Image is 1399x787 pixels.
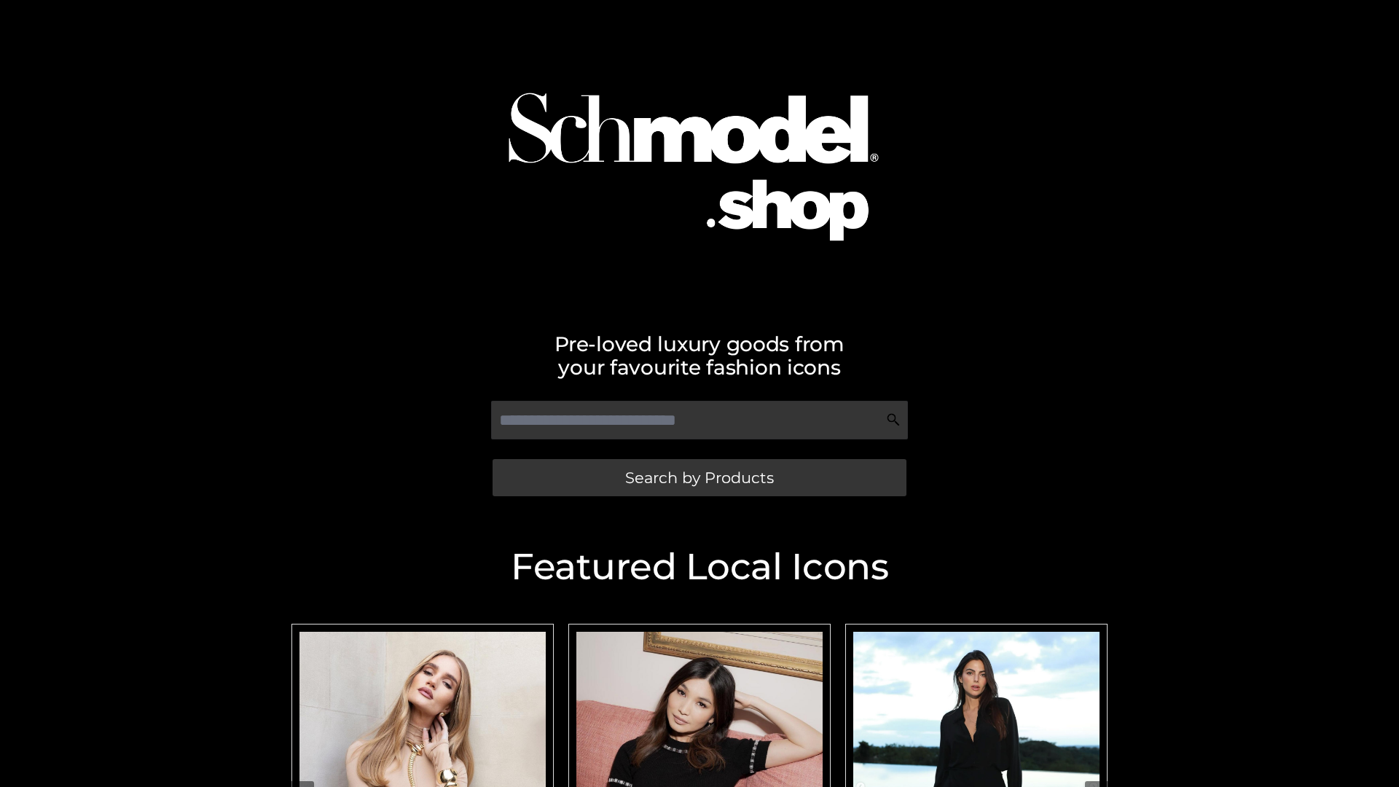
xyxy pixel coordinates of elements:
h2: Featured Local Icons​ [284,549,1115,585]
span: Search by Products [625,470,774,485]
h2: Pre-loved luxury goods from your favourite fashion icons [284,332,1115,379]
img: Search Icon [886,412,901,427]
a: Search by Products [493,459,906,496]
